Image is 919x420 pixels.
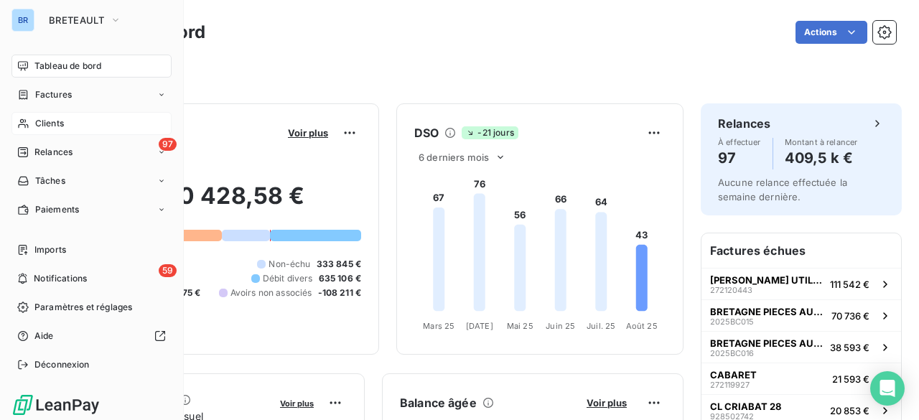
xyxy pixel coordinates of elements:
h4: 97 [718,146,761,169]
a: Paramètres et réglages [11,296,172,319]
h6: DSO [414,124,439,141]
span: BRETAGNE PIECES AUTO 35 [710,337,824,349]
span: Voir plus [587,397,627,409]
button: CABARET27211992721 593 € [701,363,901,394]
span: À effectuer [718,138,761,146]
span: Tableau de bord [34,60,101,73]
span: Factures [35,88,72,101]
span: 21 593 € [832,373,869,385]
span: Avoirs non associés [230,286,312,299]
span: 97 [159,138,177,151]
button: Actions [796,21,867,44]
span: CL CRIABAT 28 [710,401,781,412]
a: Tâches [11,169,172,192]
span: CABARET [710,369,757,381]
button: BRETAGNE PIECES AUTO 352025BC01570 736 € [701,299,901,331]
h6: Balance âgée [400,394,477,411]
button: Voir plus [276,396,318,409]
h4: 409,5 k € [785,146,858,169]
span: -21 jours [462,126,518,139]
a: Aide [11,325,172,347]
span: 2025BC015 [710,317,754,326]
button: Voir plus [582,396,631,409]
button: [PERSON_NAME] UTILITAIRES ABSOLUT CAR272120443111 542 € [701,268,901,299]
a: 97Relances [11,141,172,164]
div: BR [11,9,34,32]
tspan: Juin 25 [546,321,575,331]
a: Imports [11,238,172,261]
span: Aucune relance effectuée la semaine dernière. [718,177,847,202]
span: Clients [35,117,64,130]
span: [PERSON_NAME] UTILITAIRES ABSOLUT CAR [710,274,824,286]
a: Paiements [11,198,172,221]
span: Paramètres et réglages [34,301,132,314]
span: Déconnexion [34,358,90,371]
span: 6 derniers mois [419,151,489,163]
span: Paiements [35,203,79,216]
span: 59 [159,264,177,277]
a: Tableau de bord [11,55,172,78]
span: Notifications [34,272,87,285]
span: BRETAGNE PIECES AUTO 35 [710,306,826,317]
a: Factures [11,83,172,106]
h6: Relances [718,115,770,132]
span: Non-échu [269,258,310,271]
span: Voir plus [280,398,314,409]
button: Voir plus [284,126,332,139]
h6: Factures échues [701,233,901,268]
img: Logo LeanPay [11,393,101,416]
span: Débit divers [263,272,313,285]
tspan: [DATE] [466,321,493,331]
button: BRETAGNE PIECES AUTO 352025BC01638 593 € [701,331,901,363]
span: BRETEAULT [49,14,104,26]
tspan: Juil. 25 [587,321,615,331]
tspan: Mars 25 [423,321,454,331]
span: 272120443 [710,286,752,294]
span: Voir plus [288,127,328,139]
span: Imports [34,243,66,256]
span: Relances [34,146,73,159]
span: 70 736 € [831,310,869,322]
span: 333 845 € [317,258,361,271]
span: 111 542 € [830,279,869,290]
span: Montant à relancer [785,138,858,146]
a: Clients [11,112,172,135]
h2: 1 190 428,58 € [81,182,361,225]
span: 635 106 € [319,272,361,285]
tspan: Août 25 [626,321,658,331]
span: Tâches [35,174,65,187]
div: Open Intercom Messenger [870,371,905,406]
span: Aide [34,330,54,342]
tspan: Mai 25 [507,321,533,331]
span: 272119927 [710,381,750,389]
span: 2025BC016 [710,349,754,358]
span: -108 211 € [318,286,362,299]
span: 38 593 € [830,342,869,353]
span: 20 853 € [830,405,869,416]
